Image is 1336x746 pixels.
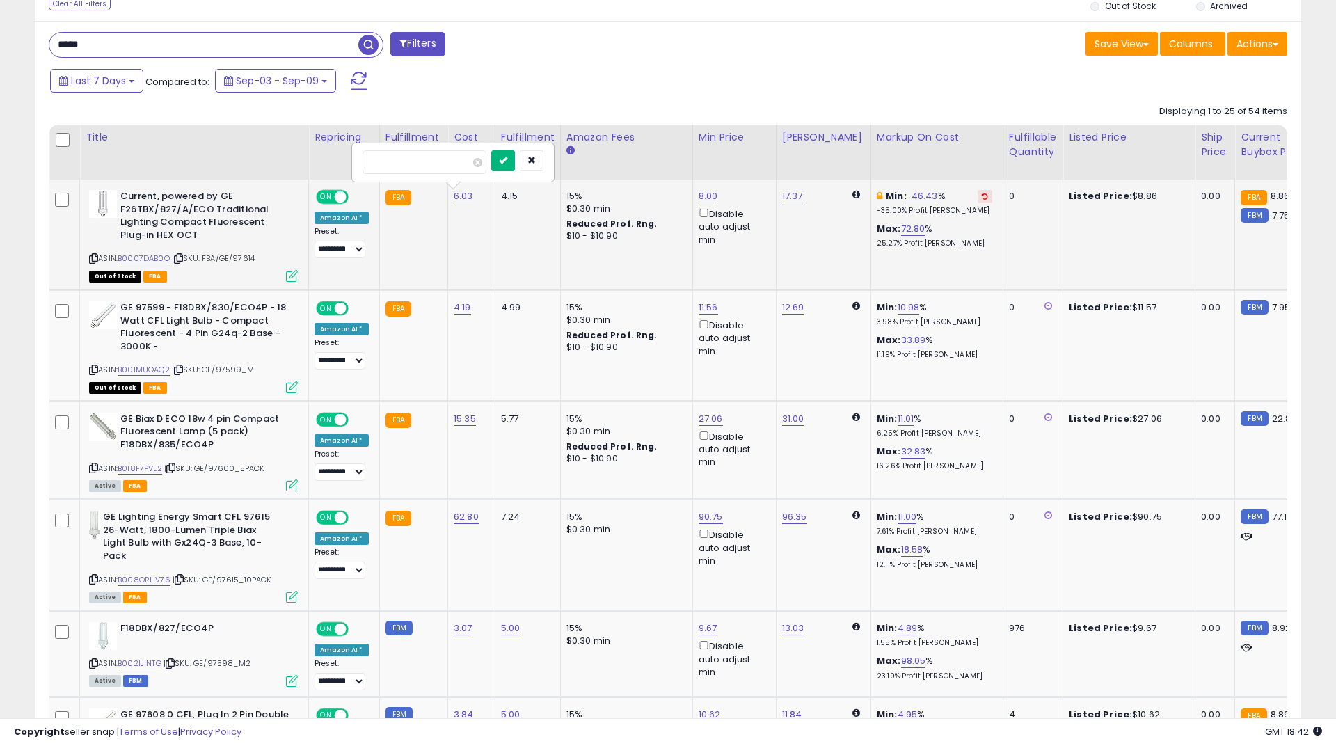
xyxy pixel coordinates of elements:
[347,191,369,203] span: OFF
[877,334,992,360] div: %
[317,303,335,315] span: ON
[901,543,923,557] a: 18.58
[89,382,141,394] span: All listings that are currently out of stock and unavailable for purchase on Amazon
[1241,208,1268,223] small: FBM
[385,511,411,526] small: FBA
[501,413,550,425] div: 5.77
[118,253,170,264] a: B0007DAB0O
[89,622,298,685] div: ASIN:
[699,412,723,426] a: 27.06
[699,510,723,524] a: 90.75
[699,317,765,358] div: Disable auto adjust min
[1160,32,1225,56] button: Columns
[118,574,170,586] a: B008ORHV76
[315,644,369,656] div: Amazon AI *
[1069,130,1189,145] div: Listed Price
[180,725,241,738] a: Privacy Policy
[317,512,335,524] span: ON
[501,301,550,314] div: 4.99
[699,189,718,203] a: 8.00
[699,130,770,145] div: Min Price
[143,271,167,283] span: FBA
[86,130,303,145] div: Title
[1069,622,1184,635] div: $9.67
[89,511,100,539] img: 31bEnpsR4eL._SL40_.jpg
[14,726,241,739] div: seller snap | |
[1009,190,1052,203] div: 0
[347,414,369,426] span: OFF
[566,190,682,203] div: 15%
[877,560,992,570] p: 12.11% Profit [PERSON_NAME]
[870,125,1003,180] th: The percentage added to the cost of goods (COGS) that forms the calculator for Min & Max prices.
[1227,32,1287,56] button: Actions
[347,512,369,524] span: OFF
[164,658,250,669] span: | SKU: GE/97598_M2
[315,434,369,447] div: Amazon AI *
[782,301,804,315] a: 12.69
[1085,32,1158,56] button: Save View
[877,672,992,681] p: 23.10% Profit [PERSON_NAME]
[566,301,682,314] div: 15%
[1009,413,1052,425] div: 0
[1272,621,1291,635] span: 8.92
[89,413,298,490] div: ASIN:
[877,412,898,425] b: Min:
[123,592,147,603] span: FBA
[14,725,65,738] strong: Copyright
[501,621,520,635] a: 5.00
[315,338,369,370] div: Preset:
[877,429,992,438] p: 6.25% Profit [PERSON_NAME]
[699,429,765,469] div: Disable auto adjust min
[1201,130,1229,159] div: Ship Price
[120,301,289,356] b: GE 97599 - F18DBX/830/ECO4P - 18 Watt CFL Light Bulb - Compact Fluorescent - 4 Pin G24q-2 Base - ...
[454,301,471,315] a: 4.19
[1241,130,1312,159] div: Current Buybox Price
[317,191,335,203] span: ON
[145,75,209,88] span: Compared to:
[103,511,272,566] b: GE Lighting Energy Smart CFL 97615 26-Watt, 1800-Lumen Triple Biax Light Bulb with Gx24Q-3 Base, ...
[1241,190,1266,205] small: FBA
[1272,301,1291,314] span: 7.95
[566,130,687,145] div: Amazon Fees
[566,314,682,326] div: $0.30 min
[898,510,917,524] a: 11.00
[501,190,550,203] div: 4.15
[877,543,992,569] div: %
[782,621,804,635] a: 13.03
[315,130,374,145] div: Repricing
[901,445,926,459] a: 32.83
[877,527,992,537] p: 7.61% Profit [PERSON_NAME]
[317,624,335,635] span: ON
[877,510,898,523] b: Min:
[877,239,992,248] p: 25.27% Profit [PERSON_NAME]
[1201,190,1224,203] div: 0.00
[901,333,926,347] a: 33.89
[347,624,369,635] span: OFF
[1169,37,1213,51] span: Columns
[1201,413,1224,425] div: 0.00
[1271,189,1290,203] span: 8.86
[89,675,121,687] span: All listings currently available for purchase on Amazon
[877,130,997,145] div: Markup on Cost
[1009,130,1057,159] div: Fulfillable Quantity
[782,189,803,203] a: 17.37
[877,190,992,216] div: %
[454,412,476,426] a: 15.35
[877,445,992,471] div: %
[385,621,413,635] small: FBM
[50,69,143,93] button: Last 7 Days
[120,190,289,245] b: Current, powered by GE F26TBX/827/A/ECO Traditional Lighting Compact Fluorescent Plug-in HEX OCT
[143,382,167,394] span: FBA
[315,532,369,545] div: Amazon AI *
[901,222,925,236] a: 72.80
[89,622,117,650] img: 31vhpQN7uNL._SL40_.jpg
[907,189,938,203] a: -46.43
[1272,510,1294,523] span: 77.14
[699,301,718,315] a: 11.56
[317,414,335,426] span: ON
[172,253,255,264] span: | SKU: FBA/GE/97614
[566,453,682,465] div: $10 - $10.90
[566,329,658,341] b: Reduced Prof. Rng.
[315,548,369,579] div: Preset:
[566,230,682,242] div: $10 - $10.90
